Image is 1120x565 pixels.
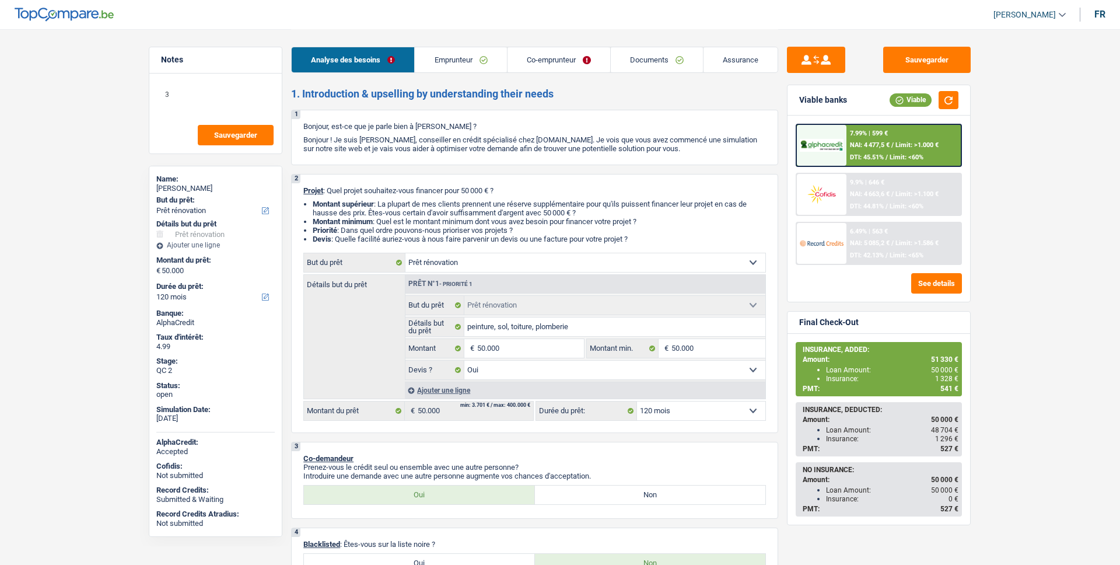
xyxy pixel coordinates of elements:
[313,200,374,208] strong: Montant supérieur
[890,252,923,259] span: Limit: <65%
[156,282,272,291] label: Durée du prêt:
[313,235,331,243] span: Devis
[891,239,894,247] span: /
[949,495,958,503] span: 0 €
[940,445,958,453] span: 527 €
[536,402,637,420] label: Durée du prêt:
[800,232,843,254] img: Record Credits
[895,239,939,247] span: Limit: >1.586 €
[198,125,274,145] button: Sauvegarder
[883,47,971,73] button: Sauvegarder
[535,486,766,504] label: Non
[405,296,464,315] label: But du prêt
[303,186,766,195] p: : Quel projet souhaitez-vous financer pour 50 000 € ?
[313,217,373,226] strong: Montant minimum
[911,273,962,294] button: See details
[826,366,958,374] div: Loan Amount:
[156,390,275,399] div: open
[304,486,535,504] label: Oui
[156,184,275,193] div: [PERSON_NAME]
[826,486,958,494] div: Loan Amount:
[803,416,958,424] div: Amount:
[156,318,275,327] div: AlphaCredit
[895,190,939,198] span: Limit: >1.100 €
[850,239,890,247] span: NAI: 5 085,2 €
[405,318,464,336] label: Détails but du prêt
[850,179,884,186] div: 9.9% | 646 €
[850,154,884,161] span: DTI: 45.51%
[156,414,275,423] div: [DATE]
[803,445,958,453] div: PMT:
[156,175,275,184] div: Name:
[850,252,884,259] span: DTI: 42.13%
[439,281,473,287] span: - Priorité 1
[156,447,275,456] div: Accepted
[156,510,275,519] div: Record Credits Atradius:
[508,47,610,72] a: Co-emprunteur
[156,519,275,528] div: Not submitted
[291,88,778,100] h2: 1. Introduction & upselling by understanding their needs
[935,375,958,383] span: 1 328 €
[826,495,958,503] div: Insurance:
[292,47,414,72] a: Analyse des besoins
[803,346,958,354] div: INSURANCE, ADDED:
[800,139,843,152] img: AlphaCredit
[890,154,923,161] span: Limit: <60%
[303,122,766,131] p: Bonjour, est-ce que je parle bien à [PERSON_NAME] ?
[940,385,958,393] span: 541 €
[803,385,958,393] div: PMT:
[405,402,418,420] span: €
[405,361,464,379] label: Devis ?
[156,471,275,480] div: Not submitted
[156,366,275,375] div: QC 2
[800,183,843,205] img: Cofidis
[292,442,300,451] div: 3
[156,486,275,495] div: Record Credits:
[313,226,766,235] li: : Dans quel ordre pouvons-nous prioriser vos projets ?
[156,256,272,265] label: Montant du prêt:
[931,355,958,364] span: 51 330 €
[895,141,939,149] span: Limit: >1.000 €
[303,454,353,463] span: Co-demandeur
[611,47,703,72] a: Documents
[890,93,932,106] div: Viable
[405,280,475,288] div: Prêt n°1
[931,416,958,424] span: 50 000 €
[304,253,405,272] label: But du prêt
[303,135,766,153] p: Bonjour ! Je suis [PERSON_NAME], conseiller en crédit spécialisé chez [DOMAIN_NAME]. Je vois que ...
[890,203,923,210] span: Limit: <60%
[799,95,847,105] div: Viable banks
[850,130,888,137] div: 7.99% | 599 €
[659,339,671,358] span: €
[931,476,958,484] span: 50 000 €
[891,190,894,198] span: /
[826,426,958,434] div: Loan Amount:
[214,131,257,139] span: Sauvegarder
[850,203,884,210] span: DTI: 44.81%
[464,339,477,358] span: €
[850,141,890,149] span: NAI: 4 477,5 €
[304,402,405,420] label: Montant du prêt
[313,226,337,235] strong: Priorité
[15,8,114,22] img: TopCompare Logo
[313,235,766,243] li: : Quelle facilité auriez-vous à nous faire parvenir un devis ou une facture pour votre projet ?
[460,403,530,408] div: min: 3.701 € / max: 400.000 €
[415,47,506,72] a: Emprunteur
[891,141,894,149] span: /
[156,196,272,205] label: But du prêt:
[292,110,300,119] div: 1
[940,505,958,513] span: 527 €
[156,241,275,249] div: Ajouter une ligne
[156,266,160,275] span: €
[405,382,765,399] div: Ajouter une ligne
[156,405,275,414] div: Simulation Date:
[984,5,1066,25] a: [PERSON_NAME]
[292,175,300,183] div: 2
[161,55,270,65] h5: Notes
[587,339,658,358] label: Montant min.
[885,203,888,210] span: /
[1094,9,1105,20] div: fr
[156,495,275,504] div: Submitted & Waiting
[993,10,1056,20] span: [PERSON_NAME]
[850,228,888,235] div: 6.49% | 563 €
